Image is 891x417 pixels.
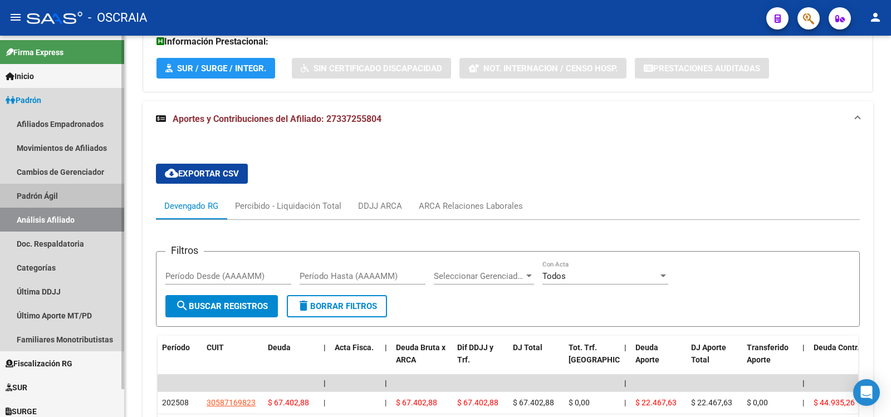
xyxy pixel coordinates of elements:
[335,343,374,352] span: Acta Fisca.
[385,398,386,407] span: |
[635,398,677,407] span: $ 22.467,63
[162,398,189,407] span: 202508
[324,379,326,387] span: |
[391,336,453,385] datatable-header-cell: Deuda Bruta x ARCA
[165,295,278,317] button: Buscar Registros
[164,200,218,212] div: Devengado RG
[287,295,387,317] button: Borrar Filtros
[691,343,726,365] span: DJ Aporte Total
[453,336,508,385] datatable-header-cell: Dif DDJJ y Trf.
[691,398,732,407] span: $ 22.467,63
[653,63,760,73] span: Prestaciones Auditadas
[564,336,620,385] datatable-header-cell: Tot. Trf. Bruto
[297,299,310,312] mat-icon: delete
[165,169,239,179] span: Exportar CSV
[385,343,387,352] span: |
[6,70,34,82] span: Inicio
[358,200,402,212] div: DDJJ ARCA
[6,94,41,106] span: Padrón
[9,11,22,24] mat-icon: menu
[385,379,387,387] span: |
[635,343,659,365] span: Deuda Aporte
[635,58,769,79] button: Prestaciones Auditadas
[687,336,742,385] datatable-header-cell: DJ Aporte Total
[798,336,809,385] datatable-header-cell: |
[158,336,202,385] datatable-header-cell: Período
[324,398,325,407] span: |
[88,6,147,30] span: - OSCRAIA
[814,398,855,407] span: $ 44.935,26
[156,34,859,50] h3: Información Prestacional:
[459,58,626,79] button: Not. Internacion / Censo Hosp.
[747,398,768,407] span: $ 0,00
[202,336,263,385] datatable-header-cell: CUIT
[569,398,590,407] span: $ 0,00
[747,343,789,365] span: Transferido Aporte
[483,63,618,73] span: Not. Internacion / Censo Hosp.
[419,200,523,212] div: ARCA Relaciones Laborales
[207,398,256,407] span: 30587169823
[207,343,224,352] span: CUIT
[319,336,330,385] datatable-header-cell: |
[457,398,498,407] span: $ 67.402,88
[631,336,687,385] datatable-header-cell: Deuda Aporte
[177,63,266,73] span: SUR / SURGE / INTEGR.
[624,398,626,407] span: |
[6,381,27,394] span: SUR
[268,398,309,407] span: $ 67.402,88
[624,343,626,352] span: |
[434,271,524,281] span: Seleccionar Gerenciador
[457,343,493,365] span: Dif DDJJ y Trf.
[330,336,380,385] datatable-header-cell: Acta Fisca.
[324,343,326,352] span: |
[624,379,626,387] span: |
[314,63,442,73] span: Sin Certificado Discapacidad
[173,114,381,124] span: Aportes y Contribuciones del Afiliado: 27337255804
[162,343,190,352] span: Período
[297,301,377,311] span: Borrar Filtros
[809,336,865,385] datatable-header-cell: Deuda Contr.
[156,58,275,79] button: SUR / SURGE / INTEGR.
[620,336,631,385] datatable-header-cell: |
[292,58,451,79] button: Sin Certificado Discapacidad
[380,336,391,385] datatable-header-cell: |
[513,398,554,407] span: $ 67.402,88
[569,343,644,365] span: Tot. Trf. [GEOGRAPHIC_DATA]
[165,166,178,180] mat-icon: cloud_download
[235,200,341,212] div: Percibido - Liquidación Total
[175,299,189,312] mat-icon: search
[175,301,268,311] span: Buscar Registros
[542,271,566,281] span: Todos
[165,243,204,258] h3: Filtros
[396,343,445,365] span: Deuda Bruta x ARCA
[6,357,72,370] span: Fiscalización RG
[853,379,880,406] div: Open Intercom Messenger
[513,343,542,352] span: DJ Total
[802,343,805,352] span: |
[742,336,798,385] datatable-header-cell: Transferido Aporte
[814,343,859,352] span: Deuda Contr.
[6,46,63,58] span: Firma Express
[263,336,319,385] datatable-header-cell: Deuda
[396,398,437,407] span: $ 67.402,88
[802,379,805,387] span: |
[869,11,882,24] mat-icon: person
[268,343,291,352] span: Deuda
[143,101,873,137] mat-expansion-panel-header: Aportes y Contribuciones del Afiliado: 27337255804
[508,336,564,385] datatable-header-cell: DJ Total
[156,164,248,184] button: Exportar CSV
[802,398,804,407] span: |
